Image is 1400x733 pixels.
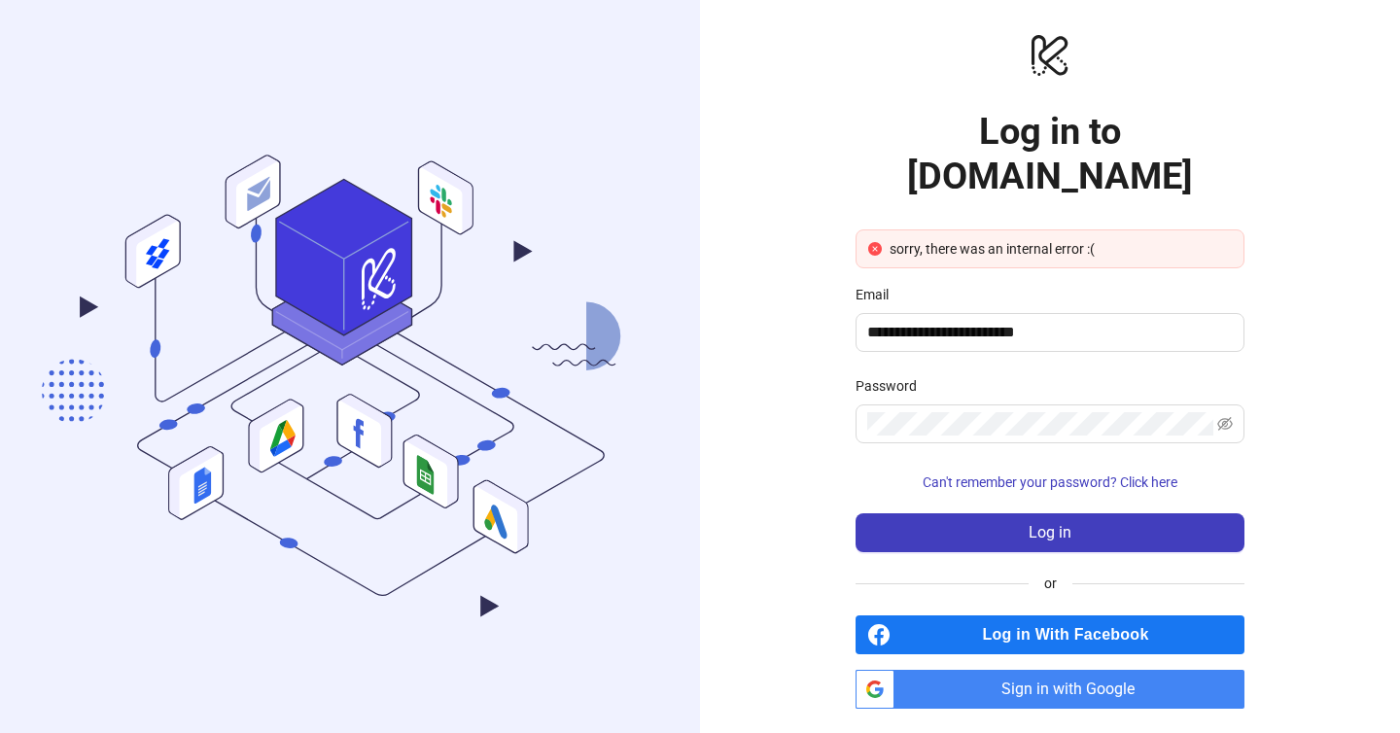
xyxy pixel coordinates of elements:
[856,513,1244,552] button: Log in
[902,670,1244,709] span: Sign in with Google
[856,109,1244,198] h1: Log in to [DOMAIN_NAME]
[923,474,1177,490] span: Can't remember your password? Click here
[856,375,929,397] label: Password
[898,615,1244,654] span: Log in With Facebook
[868,242,882,256] span: close-circle
[1029,524,1071,541] span: Log in
[867,412,1213,436] input: Password
[890,238,1232,260] div: sorry, there was an internal error :(
[856,615,1244,654] a: Log in With Facebook
[856,467,1244,498] button: Can't remember your password? Click here
[867,321,1229,344] input: Email
[856,474,1244,490] a: Can't remember your password? Click here
[856,670,1244,709] a: Sign in with Google
[856,284,901,305] label: Email
[1029,573,1072,594] span: or
[1217,416,1233,432] span: eye-invisible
